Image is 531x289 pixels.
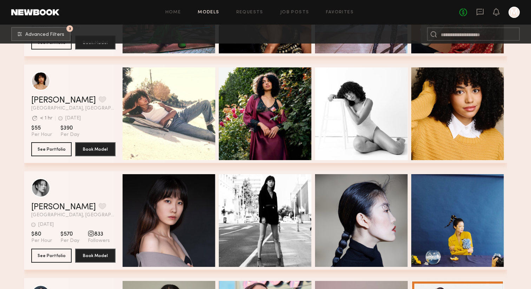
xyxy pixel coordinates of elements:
[31,132,52,138] span: Per Hour
[38,222,54,227] div: [DATE]
[60,238,79,244] span: Per Day
[40,116,52,121] div: < 1 hr
[60,231,79,238] span: $570
[60,125,79,132] span: $390
[31,142,72,156] button: See Portfolio
[88,231,110,238] span: 833
[31,231,52,238] span: $80
[31,106,116,111] span: [GEOGRAPHIC_DATA], [GEOGRAPHIC_DATA]
[60,132,79,138] span: Per Day
[31,238,52,244] span: Per Hour
[65,116,81,121] div: [DATE]
[25,32,64,37] span: Advanced Filters
[11,27,71,41] button: 3Advanced Filters
[75,142,116,156] button: Book Model
[31,249,72,263] button: See Portfolio
[280,10,309,15] a: Job Posts
[75,249,116,263] button: Book Model
[165,10,181,15] a: Home
[88,238,110,244] span: Followers
[31,125,52,132] span: $55
[198,10,219,15] a: Models
[509,7,520,18] a: M
[31,203,96,211] a: [PERSON_NAME]
[326,10,354,15] a: Favorites
[31,96,96,105] a: [PERSON_NAME]
[31,213,116,218] span: [GEOGRAPHIC_DATA], [GEOGRAPHIC_DATA]
[69,27,71,30] span: 3
[236,10,263,15] a: Requests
